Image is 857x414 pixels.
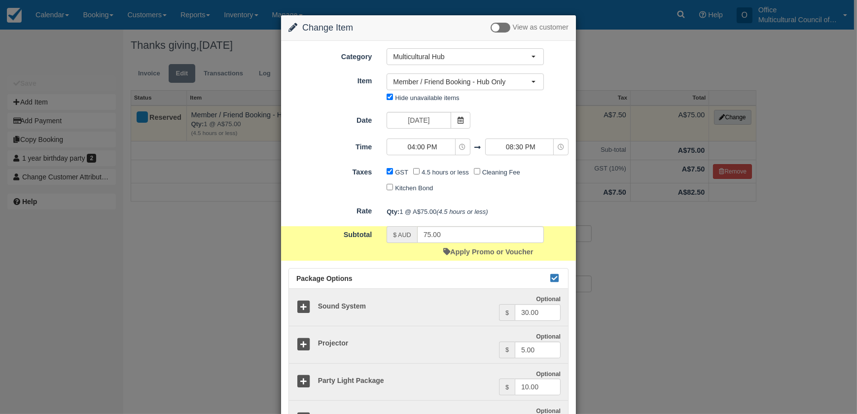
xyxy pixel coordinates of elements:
button: 04:00 PM [387,138,470,155]
label: Item [281,72,379,86]
button: Member / Friend Booking - Hub Only [387,73,544,90]
a: Apply Promo or Voucher [443,248,533,256]
label: Rate [281,203,379,216]
span: 08:30 PM [486,142,556,152]
h5: Sound System [311,303,499,310]
a: Party Light Package Optional $ [289,363,568,401]
strong: Optional [536,333,561,340]
strong: Optional [536,296,561,303]
label: Time [281,138,379,152]
small: $ [505,384,509,391]
a: Sound System Optional $ [289,289,568,326]
small: $ [505,310,509,316]
label: Subtotal [281,226,379,240]
small: $ AUD [393,232,411,239]
span: Member / Friend Booking - Hub Only [393,77,531,87]
span: Change Item [302,23,353,33]
strong: Optional [536,371,561,378]
label: Category [281,48,379,62]
button: Multicultural Hub [387,48,544,65]
label: Kitchen Bond [395,184,433,192]
h5: Party Light Package [311,377,499,384]
label: Taxes [281,164,379,177]
h5: Projector [311,340,499,347]
label: Hide unavailable items [395,94,459,102]
strong: Qty [387,208,399,215]
span: View as customer [513,24,569,32]
em: (4.5 hours or less) [436,208,488,215]
div: 1 @ A$75.00 [379,204,576,220]
label: 4.5 hours or less [422,169,469,176]
label: GST [395,169,408,176]
label: Date [281,112,379,126]
small: $ [505,346,509,353]
span: 04:00 PM [387,142,457,152]
span: Package Options [296,275,353,282]
span: Multicultural Hub [393,52,531,62]
button: 08:30 PM [485,138,569,155]
label: Cleaning Fee [482,169,520,176]
a: Projector Optional $ [289,326,568,364]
